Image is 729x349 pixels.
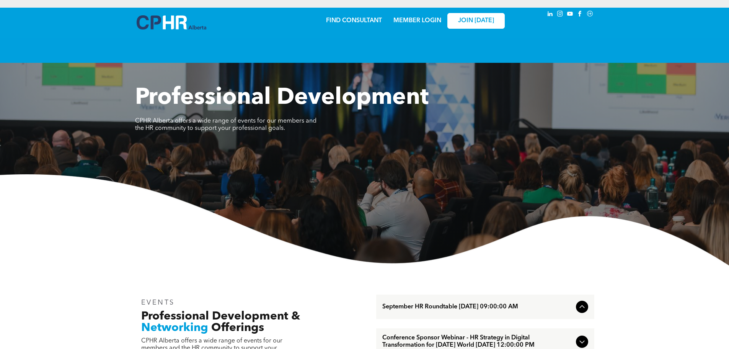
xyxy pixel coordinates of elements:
[546,10,554,20] a: linkedin
[382,334,573,349] span: Conference Sponsor Webinar - HR Strategy in Digital Transformation for [DATE] World [DATE] 12:00:...
[141,322,208,334] span: Networking
[576,10,584,20] a: facebook
[447,13,505,29] a: JOIN [DATE]
[141,299,175,306] span: EVENTS
[586,10,594,20] a: Social network
[556,10,564,20] a: instagram
[566,10,574,20] a: youtube
[137,15,206,29] img: A blue and white logo for cp alberta
[326,18,382,24] a: FIND CONSULTANT
[211,322,264,334] span: Offerings
[141,311,300,322] span: Professional Development &
[382,303,573,311] span: September HR Roundtable [DATE] 09:00:00 AM
[393,18,441,24] a: MEMBER LOGIN
[135,87,429,110] span: Professional Development
[458,17,494,25] span: JOIN [DATE]
[135,118,316,131] span: CPHR Alberta offers a wide range of events for our members and the HR community to support your p...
